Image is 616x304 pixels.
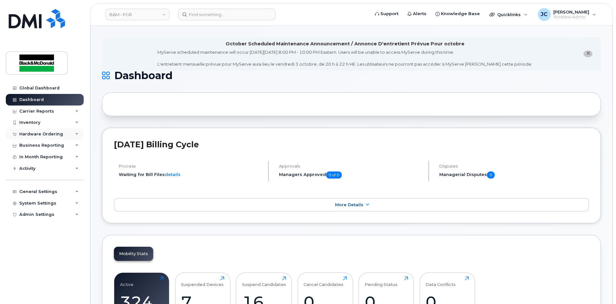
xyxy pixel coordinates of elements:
[279,164,423,169] h4: Approvals
[279,171,423,179] h5: Managers Approved
[114,71,173,80] span: Dashboard
[487,171,495,179] span: 0
[242,276,286,287] div: Suspend Candidates
[326,171,342,179] span: 0 of 0
[583,51,593,57] button: close notification
[226,41,464,47] div: October Scheduled Maintenance Announcement / Annonce D'entretient Prévue Pour octobre
[119,164,263,169] h4: Process
[119,171,263,178] li: Waiting for Bill Files
[439,171,589,179] h5: Managerial Disputes
[157,49,532,67] div: MyServe scheduled maintenance will occur [DATE][DATE] 8:00 PM - 10:00 PM Eastern. Users will be u...
[114,140,589,149] h2: [DATE] Billing Cycle
[165,172,181,177] a: details
[120,276,134,287] div: Active
[303,276,343,287] div: Cancel Candidates
[425,276,456,287] div: Data Conflicts
[365,276,397,287] div: Pending Status
[181,276,224,287] div: Suspended Devices
[439,164,589,169] h4: Disputes
[335,202,363,207] span: More Details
